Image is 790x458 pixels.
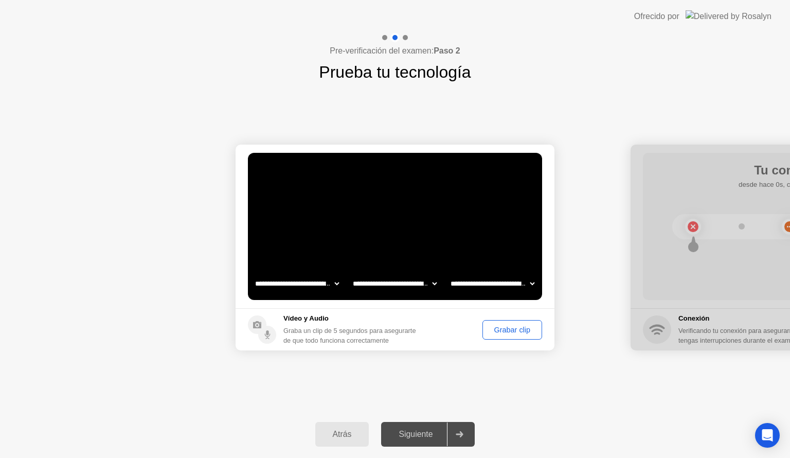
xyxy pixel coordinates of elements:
[253,273,341,294] select: Available cameras
[283,326,421,345] div: Graba un clip de 5 segundos para asegurarte de que todo funciona correctamente
[434,46,460,55] b: Paso 2
[319,60,471,84] h1: Prueba tu tecnología
[686,10,771,22] img: Delivered by Rosalyn
[384,430,447,439] div: Siguiente
[448,273,536,294] select: Available microphones
[755,423,780,448] div: Open Intercom Messenger
[315,422,369,447] button: Atrás
[351,273,439,294] select: Available speakers
[486,326,538,334] div: Grabar clip
[634,10,679,23] div: Ofrecido por
[381,422,475,447] button: Siguiente
[330,45,460,57] h4: Pre-verificación del examen:
[482,320,542,340] button: Grabar clip
[318,430,366,439] div: Atrás
[283,313,421,324] h5: Vídeo y Audio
